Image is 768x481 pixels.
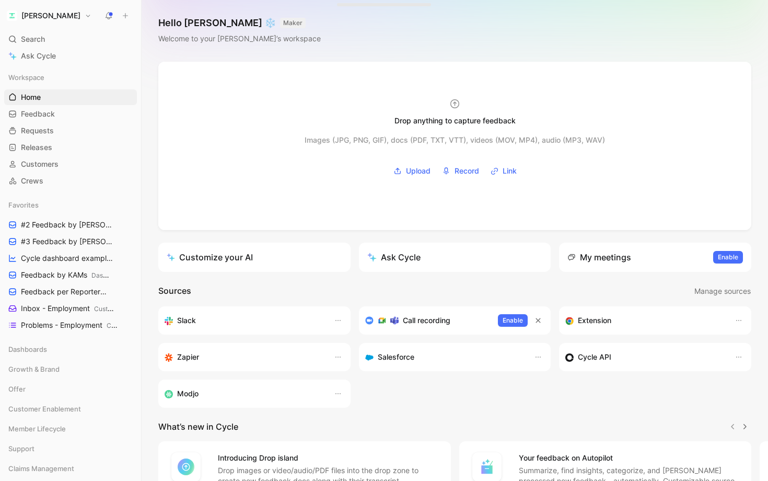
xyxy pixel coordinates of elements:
div: Capture feedback from anywhere on the web [565,314,724,327]
span: Dashboards [91,271,126,279]
span: Problems - Employment [21,320,118,331]
div: Capture feedback from thousands of sources with Zapier (survey results, recordings, sheets, etc). [165,351,323,363]
a: Problems - EmploymentCustomer Enablement [4,317,137,333]
div: Member Lifecycle [4,421,137,437]
h3: Cycle API [578,351,611,363]
span: Crews [21,176,43,186]
span: Dashboards [115,255,150,262]
span: Offer [8,384,26,394]
a: Feedback [4,106,137,122]
h2: What’s new in Cycle [158,420,238,433]
span: Releases [21,142,52,153]
span: Feedback [21,109,55,119]
div: Customize your AI [167,251,253,264]
span: Workspace [8,72,44,83]
button: Link [487,163,520,179]
h2: Sources [158,284,191,298]
a: Home [4,89,137,105]
div: Ask Cycle [367,251,421,264]
button: Ask Cycle [359,243,551,272]
a: Feedback by KAMsDashboards [4,267,137,283]
div: Member Lifecycle [4,421,137,440]
span: Customer Enablement [8,404,81,414]
button: Upload [390,163,434,179]
div: Support [4,441,137,456]
div: Customer Enablement [4,401,137,420]
span: Customer Enablement [107,322,171,329]
span: #2 Feedback by [PERSON_NAME] [21,220,114,230]
div: Sync your customers, send feedback and get updates in Slack [165,314,323,327]
h3: Call recording [403,314,450,327]
div: Claims Management [4,461,137,479]
a: Cycle dashboard exampleDashboards [4,250,137,266]
a: Releases [4,140,137,155]
h4: Your feedback on Autopilot [519,452,739,464]
a: Customers [4,156,137,172]
h1: Hello [PERSON_NAME] ❄️ [158,17,321,29]
button: Enable [713,251,743,264]
span: Customer Enablement [94,305,158,313]
div: Customer Enablement [4,401,137,417]
span: Manage sources [694,285,751,297]
a: #3 Feedback by [PERSON_NAME] [4,234,137,249]
button: Alan[PERSON_NAME] [4,8,94,23]
div: Search [4,31,137,47]
span: Record [455,165,479,177]
div: My meetings [567,251,631,264]
span: Enable [718,252,738,262]
span: Requests [21,125,54,136]
div: Sync customers & send feedback from custom sources. Get inspired by our favorite use case [565,351,724,363]
div: Growth & Brand [4,361,137,380]
span: Home [21,92,41,102]
button: Manage sources [694,284,751,298]
span: Upload [406,165,430,177]
span: Link [503,165,517,177]
a: Ask Cycle [4,48,137,64]
span: Favorites [8,200,39,210]
div: Workspace [4,70,137,85]
a: Feedback per ReporterDashboards [4,284,137,300]
div: Support [4,441,137,460]
a: Requests [4,123,137,139]
span: Dashboards [8,344,47,354]
a: Inbox - EmploymentCustomer Enablement [4,301,137,316]
span: Support [8,443,34,454]
a: Crews [4,173,137,189]
span: Cycle dashboard example [21,253,116,264]
span: Feedback by KAMs [21,270,113,281]
div: Favorites [4,197,137,213]
img: Alan [7,10,17,21]
h3: Modjo [177,387,199,400]
a: Customize your AI [158,243,351,272]
span: Member Lifecycle [8,423,66,434]
h3: Zapier [177,351,199,363]
h3: Extension [578,314,611,327]
span: #3 Feedback by [PERSON_NAME] [21,236,114,247]
span: Inbox - Employment [21,303,117,314]
h4: Introducing Drop island [218,452,438,464]
button: MAKER [280,18,306,28]
span: Customers [21,159,59,169]
div: Offer [4,381,137,397]
h3: Salesforce [378,351,414,363]
span: Claims Management [8,463,74,474]
div: Welcome to your [PERSON_NAME]’s workspace [158,32,321,45]
a: #2 Feedback by [PERSON_NAME] [4,217,137,233]
span: Ask Cycle [21,50,56,62]
button: Enable [498,314,528,327]
div: Offer [4,381,137,400]
span: Enable [503,315,523,326]
button: Record [438,163,483,179]
div: Drop anything to capture feedback [394,114,516,127]
h3: Slack [177,314,196,327]
span: Search [21,33,45,45]
span: Growth & Brand [8,364,60,374]
h1: [PERSON_NAME] [21,11,80,20]
div: Images (JPG, PNG, GIF), docs (PDF, TXT, VTT), videos (MOV, MP4), audio (MP3, WAV) [305,134,605,146]
div: Dashboards [4,341,137,360]
div: Growth & Brand [4,361,137,377]
div: Dashboards [4,341,137,357]
div: Record & transcribe meetings from Zoom, Meet & Teams. [365,314,490,327]
span: Feedback per Reporter [21,287,114,297]
div: Claims Management [4,461,137,476]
